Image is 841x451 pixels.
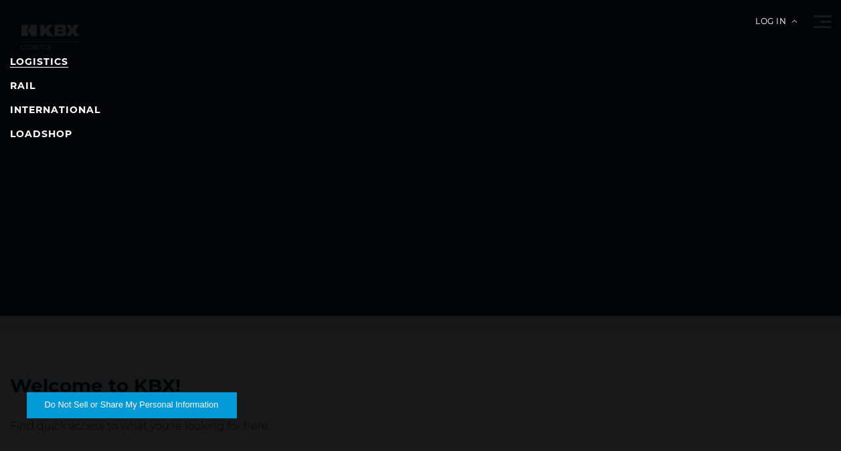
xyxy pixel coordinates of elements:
img: arrow [791,20,797,23]
a: INTERNATIONAL [10,104,100,116]
a: RAIL [10,80,35,92]
iframe: Chat Widget [774,387,841,451]
div: Log in [755,17,797,35]
a: LOGISTICS [10,56,68,68]
button: Do Not Sell or Share My Personal Information [27,392,236,418]
a: LOADSHOP [10,128,72,140]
